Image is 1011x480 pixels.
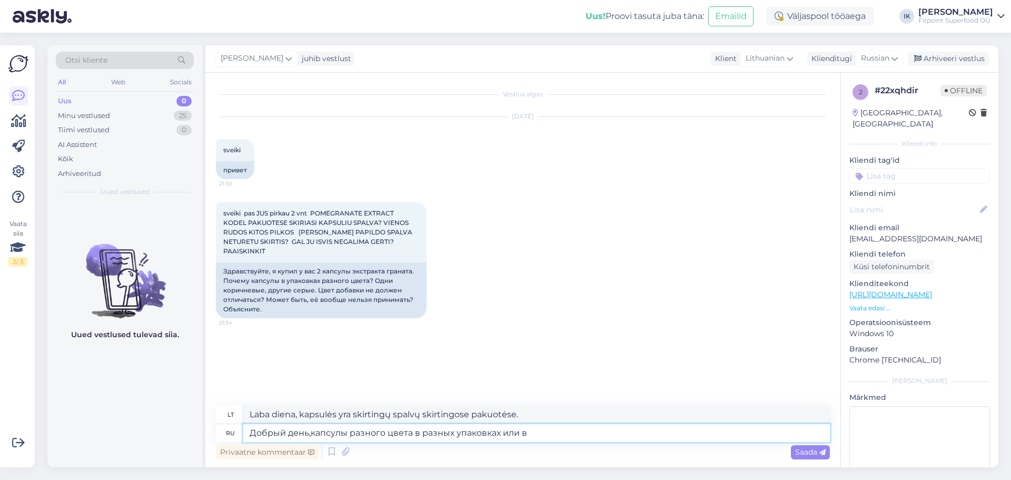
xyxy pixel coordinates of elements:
[219,319,259,327] span: 21:34
[216,445,319,459] div: Privaatne kommentaar
[766,7,874,26] div: Väljaspool tööaega
[168,75,194,89] div: Socials
[58,140,97,150] div: AI Assistent
[109,75,127,89] div: Web
[711,53,737,64] div: Klient
[849,260,934,274] div: Küsi telefoninumbrit
[223,146,241,154] span: sveiki
[708,6,754,26] button: Emailid
[47,225,202,320] img: No chats
[226,424,235,442] div: ru
[174,111,192,121] div: 25
[849,376,990,386] div: [PERSON_NAME]
[101,187,150,197] span: Uued vestlused
[58,154,73,164] div: Kõik
[298,53,351,64] div: juhib vestlust
[795,447,826,457] span: Saada
[853,107,969,130] div: [GEOGRAPHIC_DATA], [GEOGRAPHIC_DATA]
[849,155,990,166] p: Kliendi tag'id
[849,317,990,328] p: Operatsioonisüsteem
[216,161,254,179] div: привет
[849,222,990,233] p: Kliendi email
[849,139,990,149] div: Kliendi info
[216,262,427,318] div: Здравствуйте, я купил у вас 2 капсулы экстракта граната. Почему капсулы в упаковках разного цвета...
[849,278,990,289] p: Klienditeekond
[227,406,234,424] div: lt
[918,8,993,16] div: [PERSON_NAME]
[58,96,72,106] div: Uus
[861,53,889,64] span: Russian
[58,111,110,121] div: Minu vestlused
[908,52,989,66] div: Arhiveeri vestlus
[940,85,987,96] span: Offline
[849,168,990,184] input: Lisa tag
[216,90,830,99] div: Vestlus algas
[746,53,785,64] span: Lithuanian
[849,249,990,260] p: Kliendi telefon
[71,329,179,340] p: Uued vestlused tulevad siia.
[849,303,990,313] p: Vaata edasi ...
[8,54,28,74] img: Askly Logo
[849,328,990,339] p: Windows 10
[56,75,68,89] div: All
[849,290,932,299] a: [URL][DOMAIN_NAME]
[8,219,27,267] div: Vaata siia
[859,88,863,96] span: 2
[807,53,852,64] div: Klienditugi
[8,257,27,267] div: 2 / 3
[918,16,993,25] div: Fitpoint Superfood OÜ
[58,169,101,179] div: Arhiveeritud
[65,55,107,66] span: Otsi kliente
[223,209,414,255] span: sveiki pas JUS pirkau 2 vnt POMEGRANATE EXTRACT KODEL PAKUOTESE SKIRIASI KAPSULIU SPALVA? VIENOS ...
[221,53,283,64] span: [PERSON_NAME]
[586,11,606,21] b: Uus!
[849,392,990,403] p: Märkmed
[586,10,704,23] div: Proovi tasuta juba täna:
[243,406,830,424] textarea: Laba diena, kapsulės yra skirtingų spalvų skirtingose ​​pakuotėse.
[243,424,830,442] textarea: Добрый день,капсулы разного цвета в разных упаковках или в
[849,355,990,366] p: Chrome [TECHNICAL_ID]
[850,204,978,215] input: Lisa nimi
[875,84,940,97] div: # 22xqhdir
[176,125,192,135] div: 0
[58,125,110,135] div: Tiimi vestlused
[918,8,1005,25] a: [PERSON_NAME]Fitpoint Superfood OÜ
[216,112,830,121] div: [DATE]
[176,96,192,106] div: 0
[849,344,990,355] p: Brauser
[849,188,990,199] p: Kliendi nimi
[219,180,259,188] span: 21:30
[899,9,914,24] div: IK
[849,233,990,244] p: [EMAIL_ADDRESS][DOMAIN_NAME]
